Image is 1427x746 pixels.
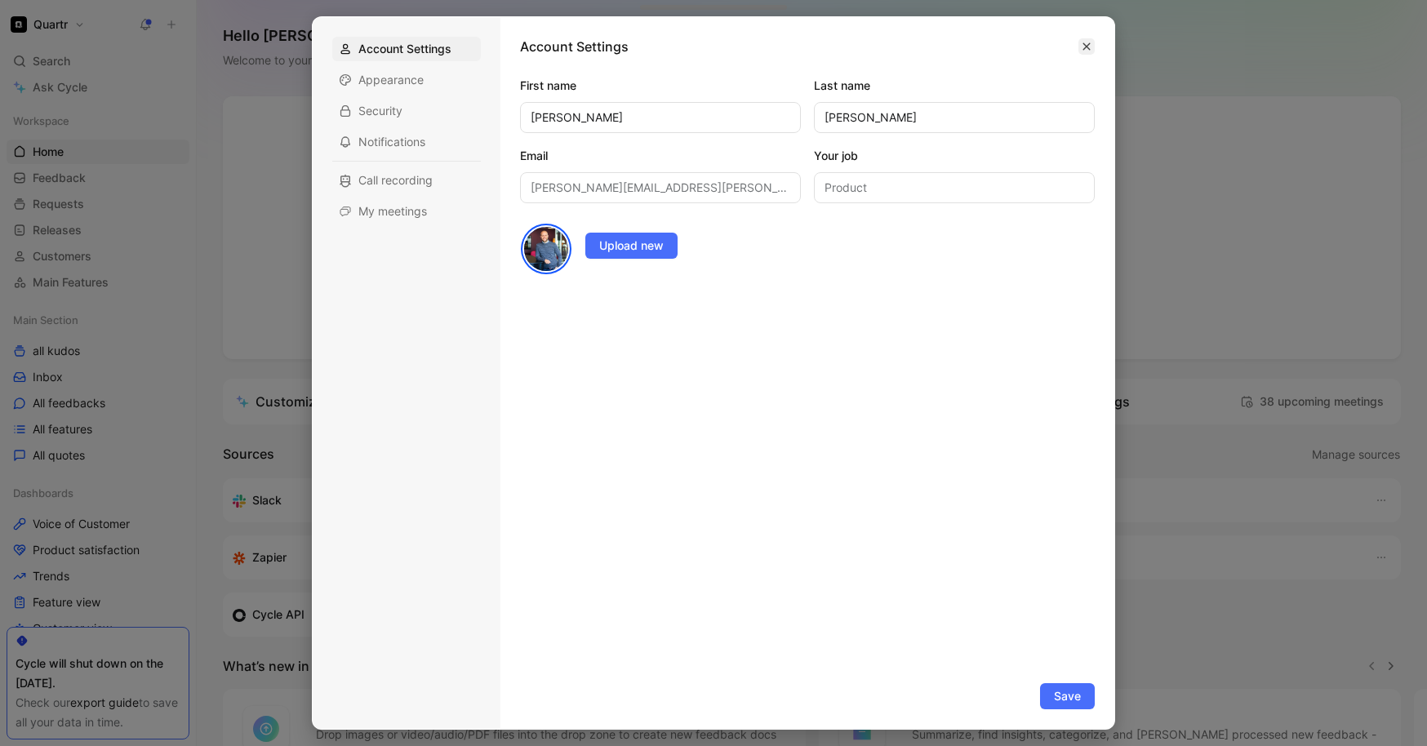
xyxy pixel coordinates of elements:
[814,76,1095,95] label: Last name
[520,76,801,95] label: First name
[599,236,664,255] span: Upload new
[332,37,481,61] div: Account Settings
[585,233,678,259] button: Upload new
[1054,686,1081,706] span: Save
[358,134,425,150] span: Notifications
[520,146,801,166] label: Email
[520,37,629,56] h1: Account Settings
[332,130,481,154] div: Notifications
[332,68,481,92] div: Appearance
[332,168,481,193] div: Call recording
[522,225,570,273] img: avatar
[358,172,433,189] span: Call recording
[332,99,481,123] div: Security
[358,41,451,57] span: Account Settings
[814,146,1095,166] label: Your job
[358,72,424,88] span: Appearance
[358,103,402,119] span: Security
[332,199,481,224] div: My meetings
[358,203,427,220] span: My meetings
[1040,683,1095,709] button: Save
